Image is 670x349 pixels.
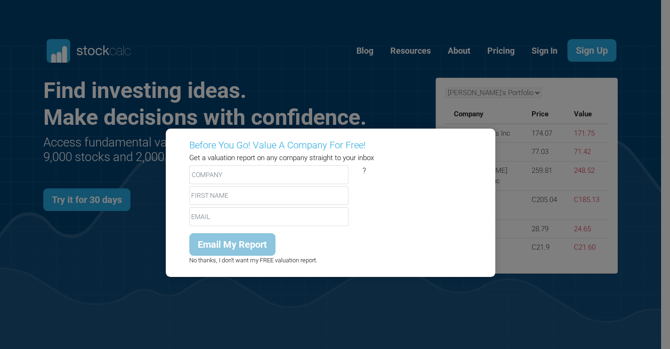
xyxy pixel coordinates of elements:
p: No thanks, I don't want my FREE valuation report. [182,256,479,265]
input: COMPANY [189,165,348,184]
p: Get a valuation report on any company straight to your inbox [189,153,472,163]
input: Email My Report [189,233,275,256]
h5: Before You Go! Value A Company For Free! [189,138,472,152]
input: FIRST NAME [189,186,348,205]
span: ? [363,166,366,175]
input: EMAIL [189,207,348,226]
